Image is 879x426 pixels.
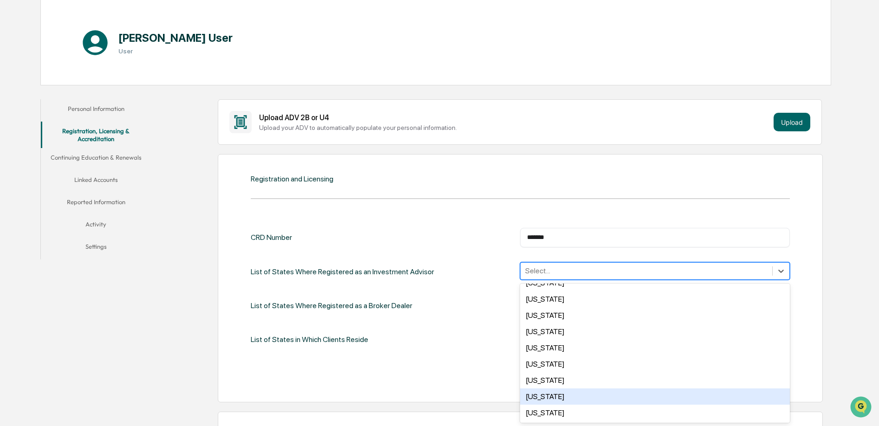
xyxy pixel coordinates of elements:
[19,117,60,126] span: Preclearance
[92,157,112,164] span: Pylon
[520,307,789,323] div: [US_STATE]
[520,372,789,388] div: [US_STATE]
[520,356,789,372] div: [US_STATE]
[67,118,75,125] div: 🗄️
[259,124,770,131] div: Upload your ADV to automatically populate your personal information.
[9,71,26,88] img: 1746055101610-c473b297-6a78-478c-a979-82029cc54cd1
[849,395,874,420] iframe: Open customer support
[118,31,233,45] h1: [PERSON_NAME] User
[251,296,412,315] div: List of States Where Registered as a Broker Dealer
[774,113,810,131] button: Upload
[64,113,119,130] a: 🗄️Attestations
[251,174,333,183] div: Registration and Licensing
[41,193,151,215] button: Reported Information
[41,170,151,193] button: Linked Accounts
[32,80,117,88] div: We're available if you need us!
[251,262,434,281] div: List of States Where Registered as an Investment Advisor
[41,237,151,259] button: Settings
[118,47,233,55] h3: User
[9,118,17,125] div: 🖐️
[41,122,151,148] button: Registration, Licensing & Accreditation
[158,74,169,85] button: Start new chat
[32,71,152,80] div: Start new chat
[520,388,789,405] div: [US_STATE]
[520,291,789,307] div: [US_STATE]
[9,19,169,34] p: How can we help?
[251,228,292,247] div: CRD Number
[259,113,770,122] div: Upload ADV 2B or U4
[6,131,62,148] a: 🔎Data Lookup
[41,99,151,259] div: secondary tabs example
[41,148,151,170] button: Continuing Education & Renewals
[6,113,64,130] a: 🖐️Preclearance
[9,136,17,143] div: 🔎
[251,330,368,349] div: List of States in Which Clients Reside
[19,135,59,144] span: Data Lookup
[520,405,789,421] div: [US_STATE]
[41,99,151,122] button: Personal Information
[41,215,151,237] button: Activity
[77,117,115,126] span: Attestations
[520,323,789,340] div: [US_STATE]
[65,157,112,164] a: Powered byPylon
[520,340,789,356] div: [US_STATE]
